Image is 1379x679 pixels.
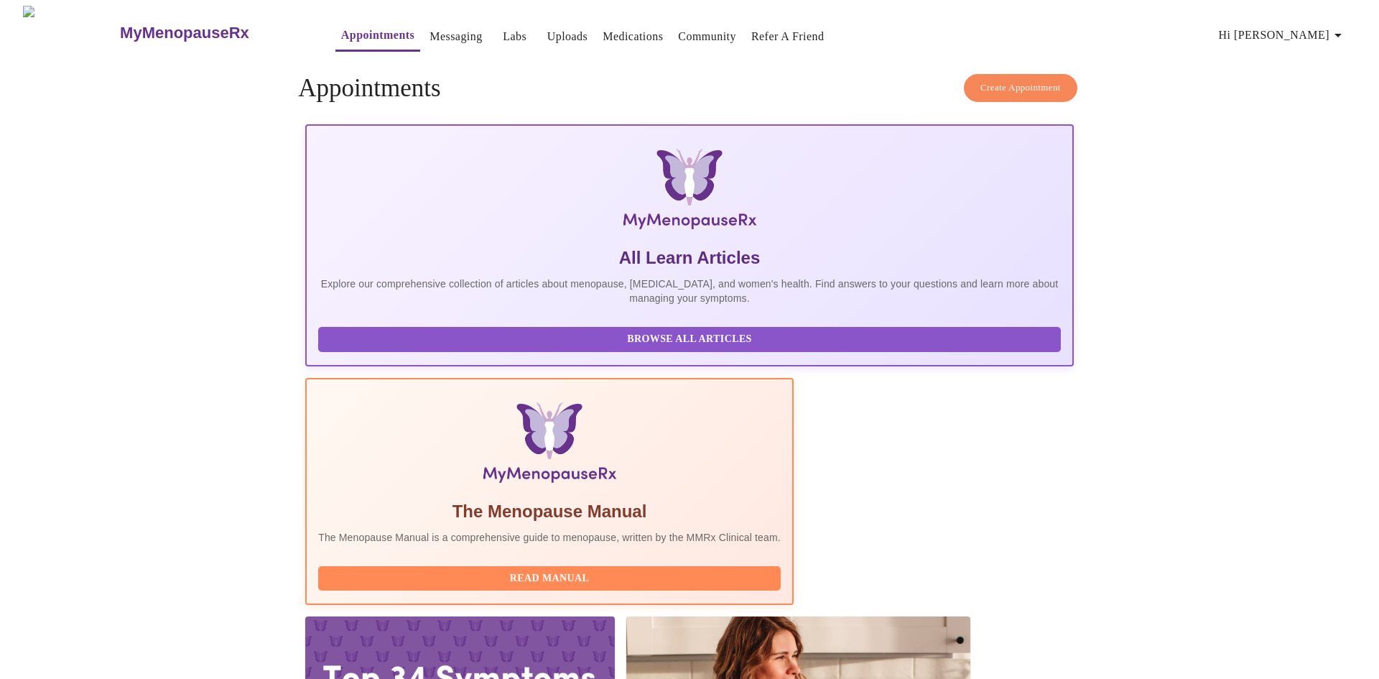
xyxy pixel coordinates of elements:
a: Appointments [341,25,414,45]
span: Hi [PERSON_NAME] [1219,25,1347,45]
a: Labs [503,27,526,47]
span: Read Manual [333,570,766,588]
span: Create Appointment [980,80,1061,96]
a: Refer a Friend [751,27,825,47]
a: Messaging [430,27,482,47]
span: Browse All Articles [333,331,1046,348]
a: Browse All Articles [318,332,1064,344]
button: Create Appointment [964,74,1077,102]
img: Menopause Manual [391,402,707,489]
a: Medications [603,27,663,47]
button: Messaging [424,22,488,51]
a: Uploads [547,27,588,47]
h3: MyMenopauseRx [120,24,249,42]
img: MyMenopauseRx Logo [23,6,119,60]
button: Uploads [542,22,594,51]
p: The Menopause Manual is a comprehensive guide to menopause, written by the MMRx Clinical team. [318,530,781,545]
button: Read Manual [318,566,781,591]
h5: All Learn Articles [318,246,1061,269]
p: Explore our comprehensive collection of articles about menopause, [MEDICAL_DATA], and women's hea... [318,277,1061,305]
h4: Appointments [298,74,1081,103]
button: Hi [PERSON_NAME] [1213,21,1352,50]
button: Medications [597,22,669,51]
button: Labs [492,22,538,51]
button: Browse All Articles [318,327,1061,352]
button: Appointments [335,21,420,52]
h5: The Menopause Manual [318,500,781,523]
button: Community [672,22,742,51]
img: MyMenopauseRx Logo [434,149,945,235]
a: MyMenopauseRx [119,8,307,58]
a: Read Manual [318,571,784,583]
button: Refer a Friend [746,22,830,51]
a: Community [678,27,736,47]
